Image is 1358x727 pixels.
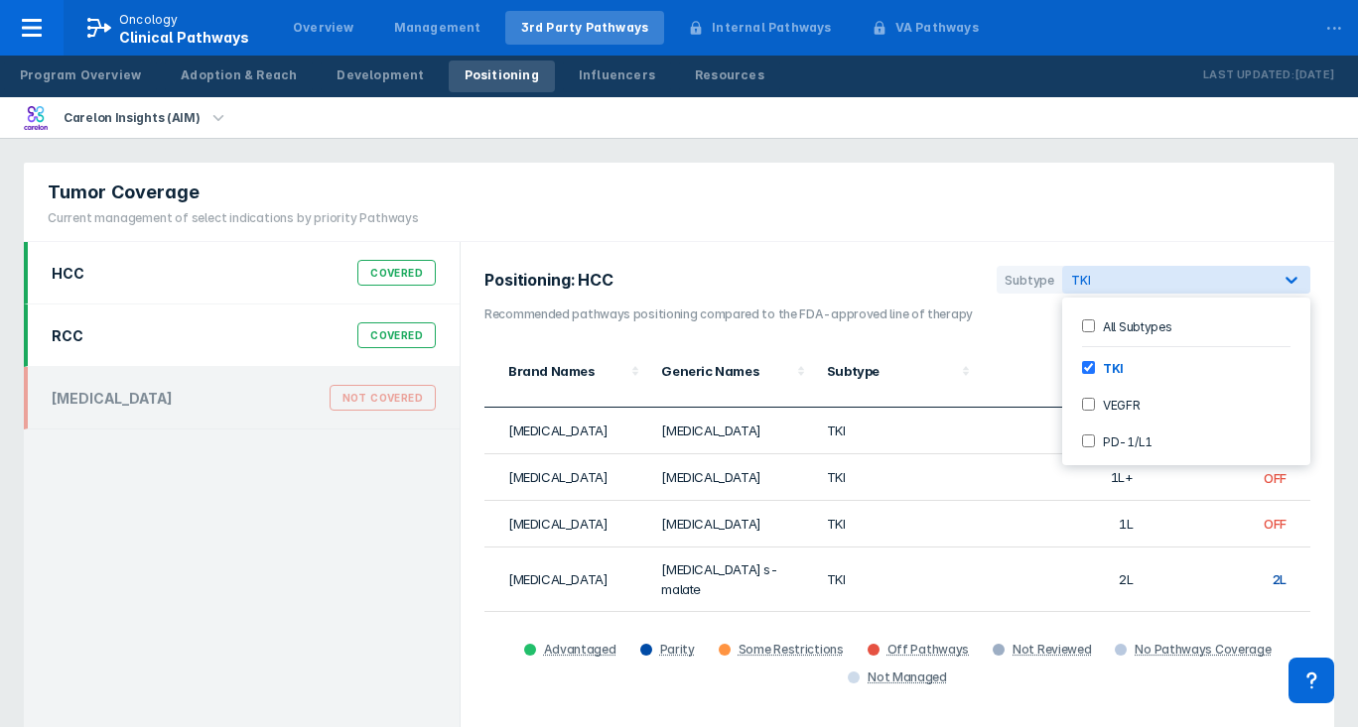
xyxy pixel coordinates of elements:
td: TKI [815,501,980,546]
div: Carelon Insights (AIM) [56,104,207,132]
span: OFF [1264,517,1287,533]
div: Positioning [465,66,539,84]
td: TKI [815,547,980,612]
div: 3rd Party Pathways [521,19,649,37]
td: [MEDICAL_DATA] s-malate [649,547,814,612]
div: Covered [357,260,436,286]
h3: Recommended pathways positioning compared to the FDA-approved line of therapy [484,305,1310,323]
span: Clinical Pathways [119,29,249,46]
div: Some Restrictions [739,642,844,658]
td: [MEDICAL_DATA] [649,454,814,501]
span: Tumor Coverage [48,181,200,204]
div: Brand Names [508,363,625,379]
div: 2L [1273,572,1287,588]
div: Program Overview [20,66,141,84]
div: [MEDICAL_DATA] [52,390,173,407]
div: Influencers [579,66,655,84]
div: FDA Line [992,363,1121,379]
a: Development [321,61,440,92]
h2: Positioning: HCC [484,271,625,290]
a: 3rd Party Pathways [505,11,665,45]
span: TKI [1071,273,1090,288]
a: Adoption & Reach [165,61,313,92]
label: TKI [1095,359,1124,376]
td: 2L [980,547,1145,612]
div: Generic Names [661,363,790,379]
div: No Pathways Coverage [1135,642,1271,658]
a: Management [378,11,497,45]
td: TKI [815,408,980,454]
div: Adoption & Reach [181,66,297,84]
div: Management [394,19,481,37]
div: Covered [357,322,436,348]
div: ... [1314,3,1354,45]
a: Influencers [563,61,671,92]
a: Overview [277,11,370,45]
p: [DATE] [1294,65,1334,85]
div: Development [337,66,424,84]
td: [MEDICAL_DATA] [484,547,649,612]
div: Resources [695,66,764,84]
p: Last Updated: [1203,65,1294,85]
a: Resources [679,61,780,92]
div: Subtype [827,363,956,379]
td: 1L [980,501,1145,546]
p: Oncology [119,11,179,29]
td: TKI [815,454,980,501]
label: All Subtypes [1095,317,1171,334]
div: Contact Support [1289,658,1334,703]
div: Parity [660,642,695,658]
td: [MEDICAL_DATA] [484,454,649,501]
div: Subtype [997,266,1062,294]
td: [MEDICAL_DATA] [484,501,649,546]
label: PD-1/L1 [1095,432,1153,449]
div: Not Reviewed [1013,642,1091,658]
label: VEGFR [1095,396,1141,413]
td: [MEDICAL_DATA] [649,501,814,546]
td: 2L+ [980,408,1145,454]
td: [MEDICAL_DATA] [484,408,649,454]
div: VA Pathways [895,19,979,37]
img: carelon-insights [24,106,48,130]
div: Not Managed [868,669,947,685]
td: [MEDICAL_DATA] [649,408,814,454]
div: Not Covered [330,385,436,411]
a: Program Overview [4,61,157,92]
div: OFF [1264,470,1287,486]
a: Positioning [449,61,555,92]
div: Off Pathways [887,642,969,658]
div: RCC [52,327,83,344]
td: 1L+ [980,454,1145,501]
div: Current management of select indications by priority Pathways [48,209,419,227]
div: Advantaged [544,642,616,658]
div: HCC [52,265,84,282]
div: Internal Pathways [712,19,831,37]
div: Overview [293,19,354,37]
